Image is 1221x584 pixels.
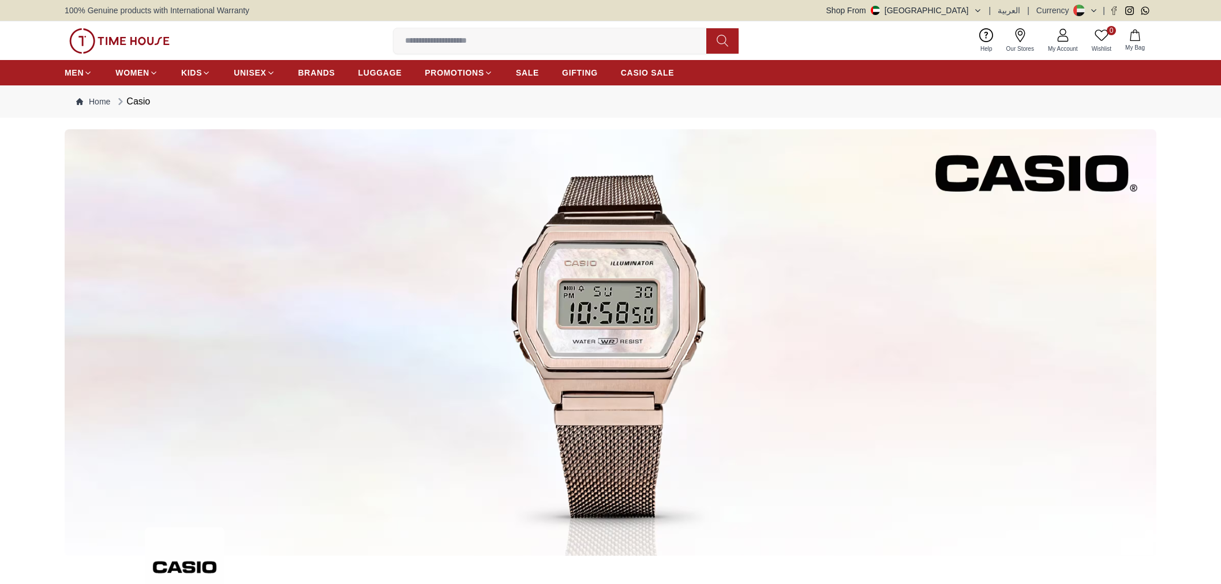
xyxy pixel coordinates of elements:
span: | [1027,5,1029,16]
img: United Arab Emirates [871,6,880,15]
span: BRANDS [298,67,335,78]
img: ... [69,28,170,54]
span: Our Stores [1002,44,1039,53]
a: CASIO SALE [621,62,675,83]
button: Shop From[GEOGRAPHIC_DATA] [826,5,982,16]
button: My Bag [1118,27,1152,54]
span: UNISEX [234,67,266,78]
div: Casio [115,95,150,108]
button: العربية [998,5,1020,16]
a: MEN [65,62,92,83]
a: Instagram [1125,6,1134,15]
a: LUGGAGE [358,62,402,83]
span: WOMEN [115,67,149,78]
a: PROMOTIONS [425,62,493,83]
span: KIDS [181,67,202,78]
div: Currency [1036,5,1074,16]
span: CASIO SALE [621,67,675,78]
span: GIFTING [562,67,598,78]
a: Whatsapp [1141,6,1149,15]
img: ... [65,129,1156,556]
span: LUGGAGE [358,67,402,78]
a: WOMEN [115,62,158,83]
span: SALE [516,67,539,78]
span: Wishlist [1087,44,1116,53]
a: Facebook [1110,6,1118,15]
nav: Breadcrumb [65,85,1156,118]
span: 100% Genuine products with International Warranty [65,5,249,16]
span: MEN [65,67,84,78]
span: PROMOTIONS [425,67,484,78]
span: | [989,5,991,16]
span: | [1103,5,1105,16]
a: GIFTING [562,62,598,83]
span: My Account [1043,44,1083,53]
span: 0 [1107,26,1116,35]
span: Help [976,44,997,53]
a: Our Stores [999,26,1041,55]
a: 0Wishlist [1085,26,1118,55]
span: My Bag [1121,43,1149,52]
a: BRANDS [298,62,335,83]
a: KIDS [181,62,211,83]
a: Help [973,26,999,55]
a: UNISEX [234,62,275,83]
a: SALE [516,62,539,83]
a: Home [76,96,110,107]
